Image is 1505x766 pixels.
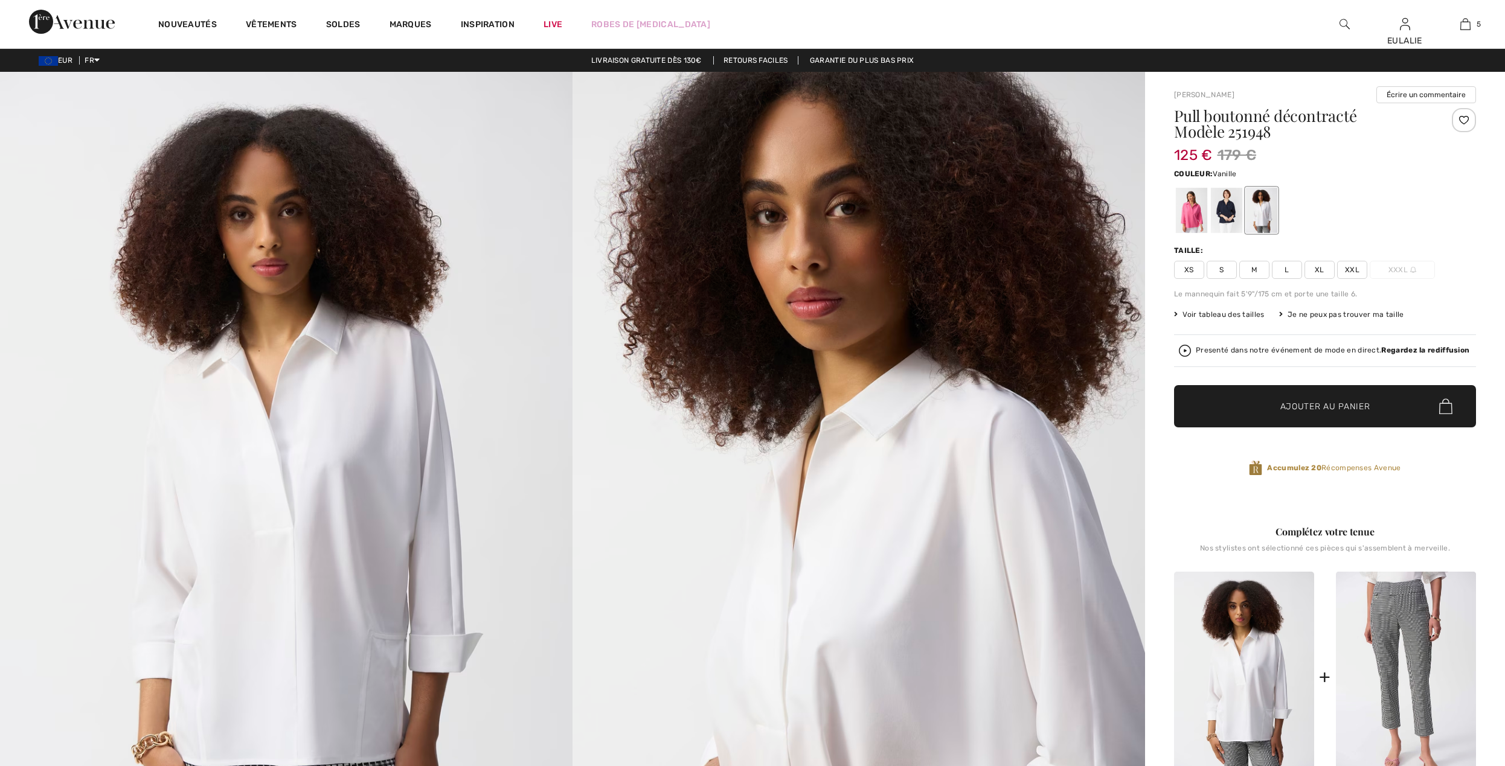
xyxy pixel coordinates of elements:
[1179,345,1191,357] img: Regardez la rediffusion
[29,10,115,34] img: 1ère Avenue
[1477,19,1481,30] span: 5
[1279,309,1404,320] div: Je ne peux pas trouver ma taille
[1436,17,1495,31] a: 5
[1400,17,1410,31] img: Mes infos
[1174,245,1205,256] div: Taille:
[1174,525,1476,539] div: Complétez votre tenue
[1174,309,1265,320] span: Voir tableau des tailles
[582,56,711,65] a: Livraison gratuite dès 130€
[1381,346,1469,354] strong: Regardez la rediffusion
[1375,34,1434,47] div: EULALIE
[1176,188,1207,233] div: Bubble gum
[326,19,361,32] a: Soldes
[1174,261,1204,279] span: XS
[1174,108,1426,139] h1: Pull boutonné décontracté Modèle 251948
[1207,261,1237,279] span: S
[85,56,100,65] span: FR
[1174,289,1476,299] div: Le mannequin fait 5'9"/175 cm et porte une taille 6.
[1400,18,1410,30] a: Se connecter
[1337,261,1367,279] span: XXL
[1370,261,1435,279] span: XXXL
[1249,460,1262,476] img: Récompenses Avenue
[1272,261,1302,279] span: L
[800,56,924,65] a: Garantie du plus bas prix
[1340,17,1350,31] img: recherche
[1211,188,1242,233] div: Bleu Nuit
[1196,346,1469,354] div: Presenté dans notre événement de mode en direct.
[1174,135,1213,164] span: 125 €
[1267,462,1401,473] span: Récompenses Avenue
[39,56,77,65] span: EUR
[461,19,515,32] span: Inspiration
[1213,170,1236,178] span: Vanille
[1174,544,1476,562] div: Nos stylistes ont sélectionné ces pièces qui s'assemblent à merveille.
[1280,400,1370,413] span: Ajouter au panier
[1376,86,1476,103] button: Écrire un commentaire
[1246,188,1277,233] div: Vanille
[1439,398,1452,414] img: Bag.svg
[158,19,217,32] a: Nouveautés
[1174,91,1234,99] a: [PERSON_NAME]
[1304,261,1335,279] span: XL
[1174,170,1213,178] span: Couleur:
[544,18,562,31] a: Live
[1218,144,1257,166] span: 179 €
[1460,17,1471,31] img: Mon panier
[1267,464,1321,472] strong: Accumulez 20
[1174,385,1476,427] button: Ajouter au panier
[1410,267,1416,273] img: ring-m.svg
[1319,663,1330,691] div: +
[1239,261,1269,279] span: M
[39,56,58,66] img: Euro
[390,19,432,32] a: Marques
[246,19,297,32] a: Vêtements
[591,18,710,31] a: Robes de [MEDICAL_DATA]
[713,56,798,65] a: Retours faciles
